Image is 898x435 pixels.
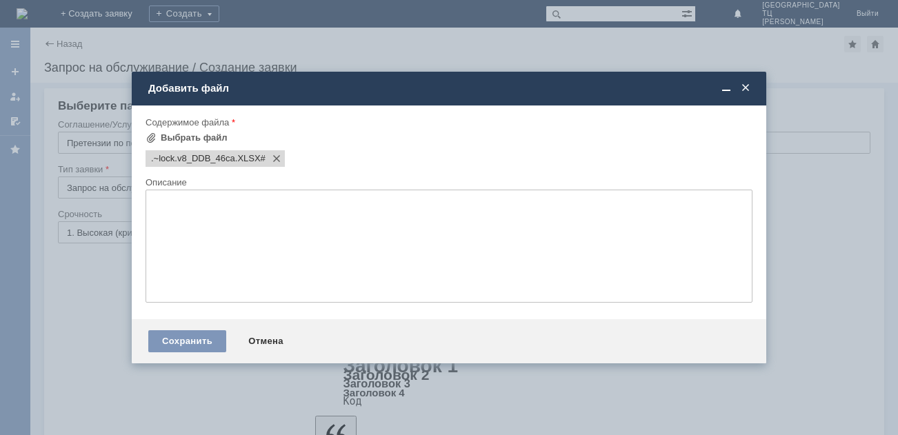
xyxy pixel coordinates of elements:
[6,28,201,50] div: Высылаем акт расхождений по накладной № 1197
[151,153,235,164] span: .~lock.v8_DDB_46ca.XLSX#
[148,82,752,94] div: Добавить файл
[146,178,750,187] div: Описание
[146,118,750,127] div: Содержимое файла
[161,132,228,143] div: Выбрать файл
[235,153,266,164] span: .~lock.v8_DDB_46ca.XLSX#
[739,82,752,94] span: Закрыть
[6,61,201,72] div: Спасибо.ТЦ [PERSON_NAME]
[719,82,733,94] span: Свернуть (Ctrl + M)
[6,6,201,17] div: Добрый день!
